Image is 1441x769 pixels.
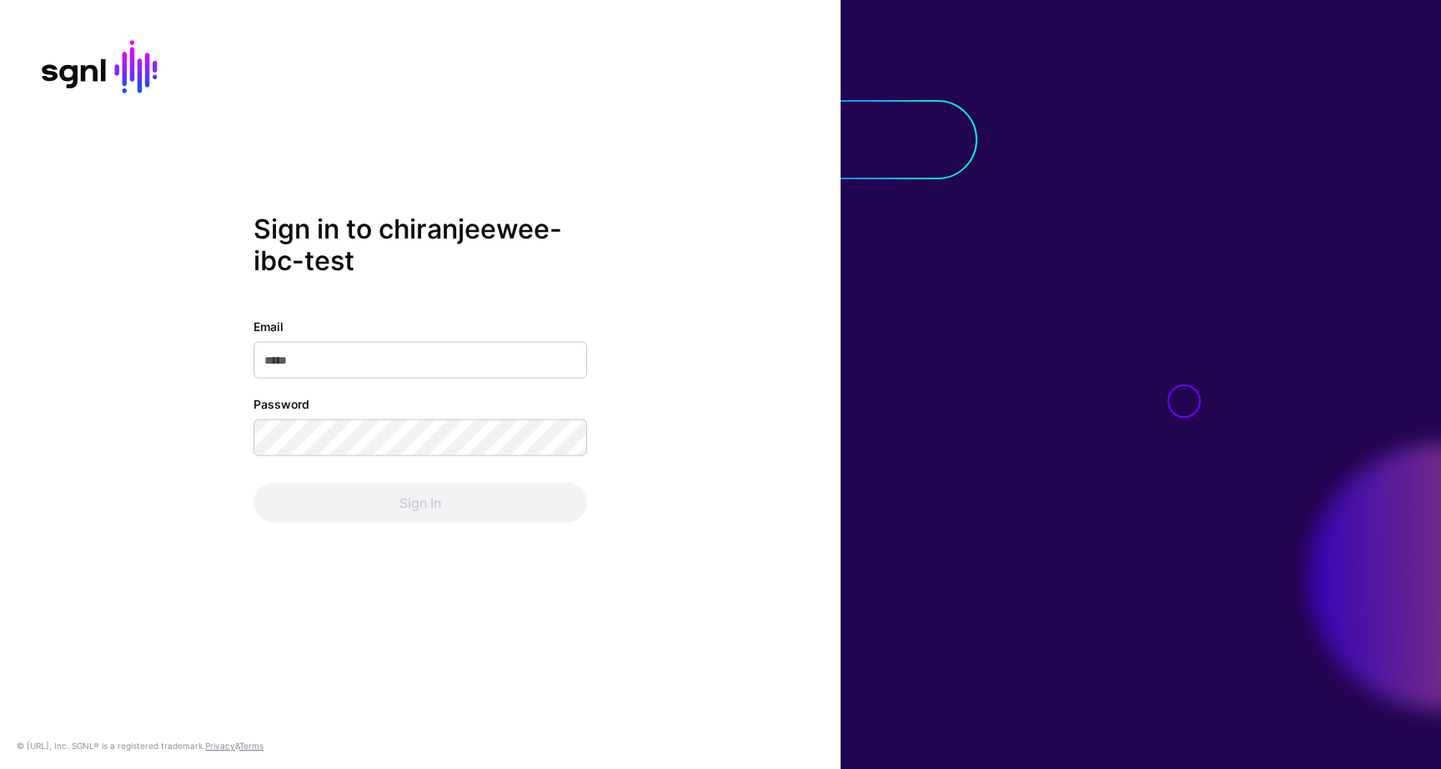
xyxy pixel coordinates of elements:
[205,741,235,751] a: Privacy
[17,739,264,752] div: © [URL], Inc. SGNL® is a registered trademark. &
[239,741,264,751] a: Terms
[254,214,587,278] h2: Sign in to chiranjeewee-ibc-test
[254,395,309,412] label: Password
[254,317,284,334] label: Email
